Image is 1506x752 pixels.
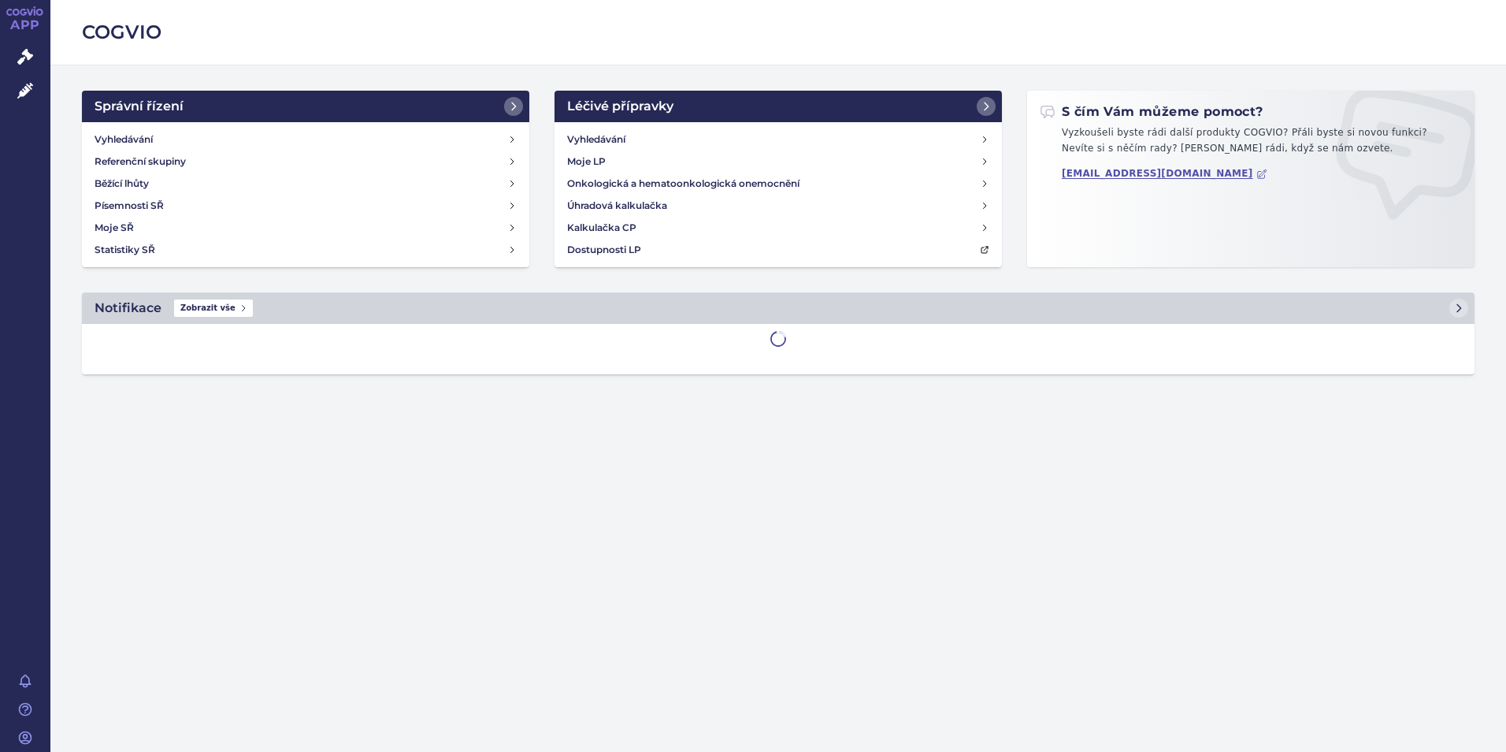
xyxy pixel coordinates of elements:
[555,91,1002,122] a: Léčivé přípravky
[95,242,155,258] h4: Statistiky SŘ
[567,176,799,192] h4: Onkologická a hematoonkologická onemocnění
[567,198,667,214] h4: Úhradová kalkulačka
[561,217,996,239] a: Kalkulačka CP
[95,132,153,147] h4: Vyhledávání
[561,173,996,195] a: Onkologická a hematoonkologická onemocnění
[82,292,1474,324] a: NotifikaceZobrazit vše
[174,300,253,317] span: Zobrazit vše
[95,198,164,214] h4: Písemnosti SŘ
[561,239,996,261] a: Dostupnosti LP
[88,239,523,261] a: Statistiky SŘ
[1062,168,1267,180] a: [EMAIL_ADDRESS][DOMAIN_NAME]
[88,173,523,195] a: Běžící lhůty
[95,220,134,236] h4: Moje SŘ
[88,128,523,151] a: Vyhledávání
[82,19,1474,46] h2: COGVIO
[82,91,529,122] a: Správní řízení
[561,195,996,217] a: Úhradová kalkulačka
[561,151,996,173] a: Moje LP
[88,195,523,217] a: Písemnosti SŘ
[1040,125,1462,162] p: Vyzkoušeli byste rádi další produkty COGVIO? Přáli byste si novou funkci? Nevíte si s něčím rady?...
[95,97,184,116] h2: Správní řízení
[95,176,149,192] h4: Běžící lhůty
[95,154,186,169] h4: Referenční skupiny
[567,132,625,147] h4: Vyhledávání
[561,128,996,151] a: Vyhledávání
[567,220,636,236] h4: Kalkulačka CP
[88,217,523,239] a: Moje SŘ
[567,242,641,258] h4: Dostupnosti LP
[567,154,606,169] h4: Moje LP
[88,151,523,173] a: Referenční skupiny
[567,97,673,116] h2: Léčivé přípravky
[95,299,161,318] h2: Notifikace
[1040,103,1263,121] h2: S čím Vám můžeme pomoct?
